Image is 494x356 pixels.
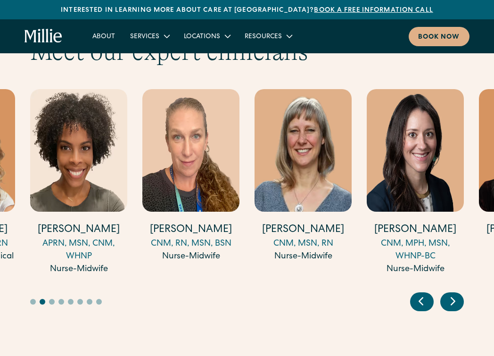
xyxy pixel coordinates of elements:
[30,238,127,263] div: APRN, MSN, CNM, WHNP
[176,28,237,44] div: Locations
[30,299,36,305] button: Go to slide 1
[367,89,464,276] a: [PERSON_NAME]CNM, MPH, MSN, WHNP-BCNurse-Midwife
[96,299,102,305] button: Go to slide 8
[142,250,239,263] div: Nurse-Midwife
[30,223,127,238] h4: [PERSON_NAME]
[68,299,74,305] button: Go to slide 5
[49,299,55,305] button: Go to slide 3
[30,89,127,277] div: 3 / 17
[25,29,62,43] a: home
[409,27,469,46] a: Book now
[130,32,159,42] div: Services
[255,238,352,250] div: CNM, MSN, RN
[440,292,464,311] div: Next slide
[255,223,352,238] h4: [PERSON_NAME]
[410,292,434,311] div: Previous slide
[142,238,239,250] div: CNM, RN, MSN, BSN
[255,89,352,263] a: [PERSON_NAME]CNM, MSN, RNNurse-Midwife
[367,223,464,238] h4: [PERSON_NAME]
[255,89,352,265] div: 5 / 17
[314,7,433,14] a: Book a free information call
[58,299,64,305] button: Go to slide 4
[142,223,239,238] h4: [PERSON_NAME]
[367,263,464,276] div: Nurse-Midwife
[237,28,299,44] div: Resources
[367,238,464,263] div: CNM, MPH, MSN, WHNP-BC
[255,250,352,263] div: Nurse-Midwife
[40,299,45,305] button: Go to slide 2
[245,32,282,42] div: Resources
[367,89,464,277] div: 6 / 17
[142,89,239,265] div: 4 / 17
[30,89,127,276] a: [PERSON_NAME]APRN, MSN, CNM, WHNPNurse-Midwife
[77,299,83,305] button: Go to slide 6
[85,28,123,44] a: About
[30,263,127,276] div: Nurse-Midwife
[123,28,176,44] div: Services
[87,299,92,305] button: Go to slide 7
[418,33,460,42] div: Book now
[142,89,239,263] a: [PERSON_NAME]CNM, RN, MSN, BSNNurse-Midwife
[184,32,220,42] div: Locations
